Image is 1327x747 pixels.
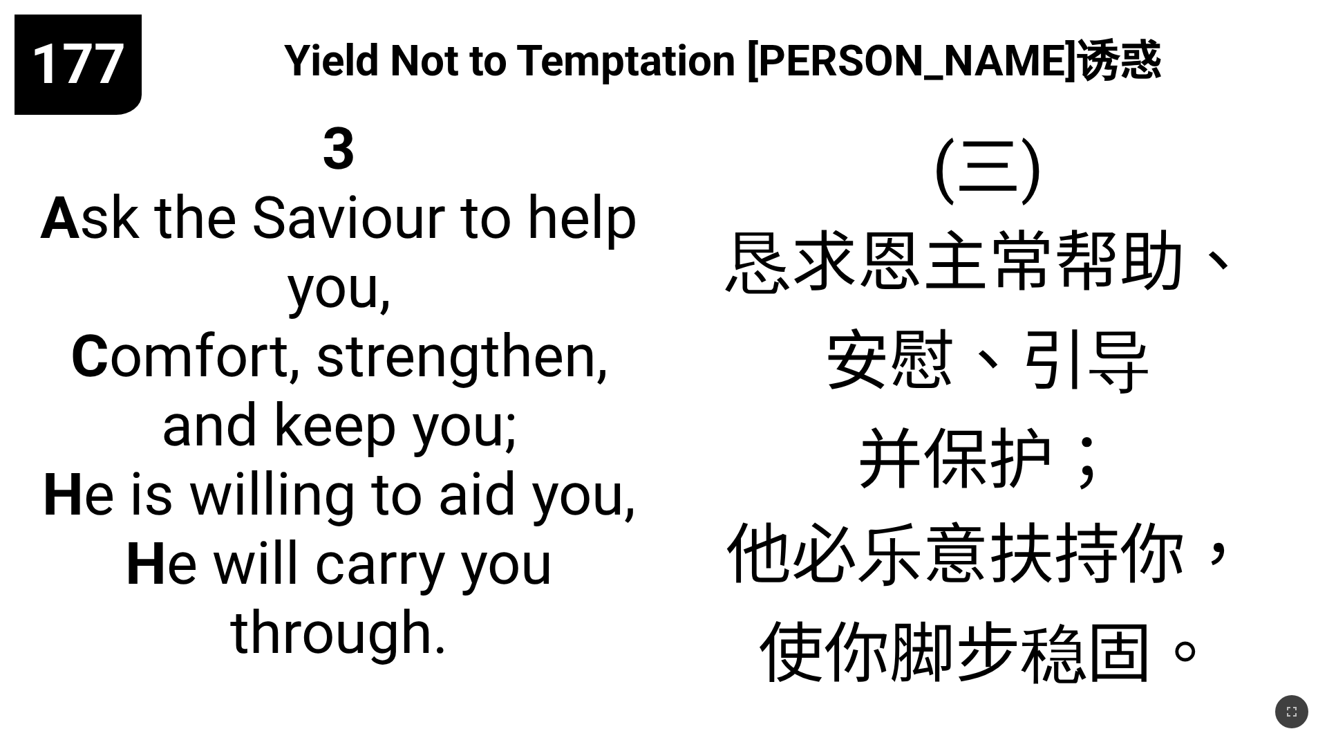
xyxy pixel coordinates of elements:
b: A [40,183,79,252]
b: H [125,529,167,598]
b: C [70,322,109,391]
span: Yield Not to Temptation [PERSON_NAME]诱惑 [284,26,1163,90]
span: 177 [30,32,126,97]
span: (三) 恳求恩主常帮助、 安慰、引导 并保护； 他必乐意扶持你， 使你脚步稳固。 [726,114,1251,699]
b: H [42,460,84,529]
b: 3 [322,114,356,183]
span: sk the Saviour to help you, omfort, strengthen, and keep you; e is willing to aid you, e will car... [30,114,649,667]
